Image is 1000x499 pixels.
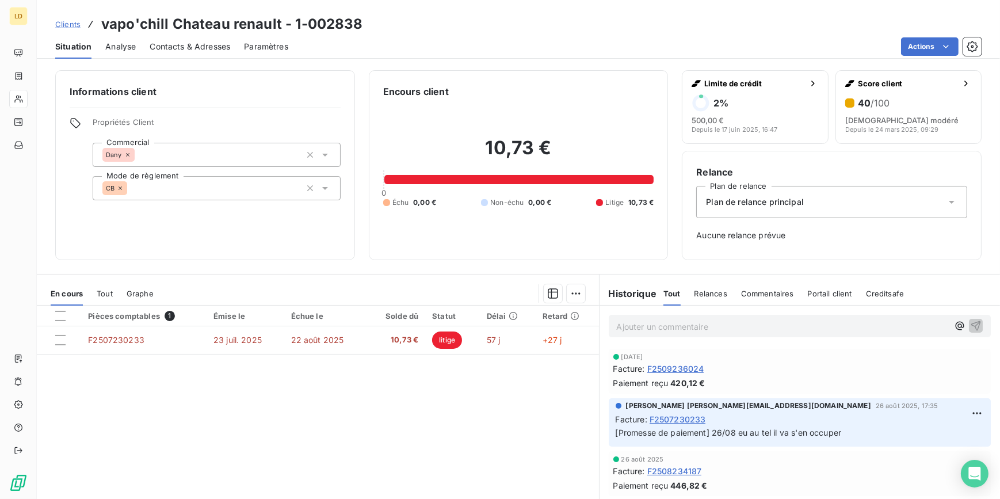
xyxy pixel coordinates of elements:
span: F2507230233 [650,413,706,425]
span: Propriétés Client [93,117,341,134]
span: 22 août 2025 [291,335,344,345]
span: Échu [392,197,409,208]
span: [DEMOGRAPHIC_DATA] modéré [845,116,959,125]
span: 23 juil. 2025 [213,335,262,345]
span: [PERSON_NAME] [PERSON_NAME][EMAIL_ADDRESS][DOMAIN_NAME] [626,401,871,411]
h6: Relance [696,165,967,179]
span: F2507230233 [88,335,144,345]
span: 0,00 € [528,197,551,208]
span: Depuis le 24 mars 2025, 09:29 [845,126,939,133]
span: [DATE] [621,353,643,360]
span: Portail client [808,289,852,298]
div: LD [9,7,28,25]
div: Pièces comptables [88,311,200,321]
h3: vapo'chill Chateau renault - 1-002838 [101,14,363,35]
button: Score client40/100[DEMOGRAPHIC_DATA] modéréDepuis le 24 mars 2025, 09:29 [835,70,982,144]
span: Plan de relance principal [706,196,804,208]
div: Solde dû [374,311,418,321]
span: 446,82 € [670,479,707,492]
span: Relances [694,289,727,298]
span: Contacts & Adresses [150,41,230,52]
button: Limite de crédit2%500,00 €Depuis le 17 juin 2025, 16:47 [682,70,828,144]
span: [Promesse de paiement] 26/08 eu au tel il va s'en occuper [616,428,842,437]
span: +27 j [543,335,562,345]
button: Actions [901,37,959,56]
span: 0 [381,188,386,197]
span: Paiement reçu [613,377,669,389]
span: Dany [106,151,122,158]
h6: Historique [600,287,657,300]
span: /100 [871,97,890,109]
img: Logo LeanPay [9,474,28,492]
span: 26 août 2025 [621,456,664,463]
span: 26 août 2025, 17:35 [876,402,938,409]
span: Limite de crédit [704,79,803,88]
span: 0,00 € [413,197,436,208]
span: Depuis le 17 juin 2025, 16:47 [692,126,777,133]
span: Non-échu [490,197,524,208]
span: Situation [55,41,91,52]
div: Open Intercom Messenger [961,460,988,487]
span: Clients [55,20,81,29]
span: Tout [663,289,681,298]
h6: Encours client [383,85,449,98]
h6: 40 [858,97,890,109]
span: Aucune relance prévue [696,230,967,241]
span: Score client [858,79,957,88]
span: 57 j [487,335,501,345]
h6: 2 % [713,97,728,109]
span: F2509236024 [647,363,704,375]
span: F2508234187 [647,465,702,477]
span: 10,73 € [374,334,418,346]
span: CB [106,185,114,192]
span: Commentaires [741,289,794,298]
span: Graphe [127,289,154,298]
span: Facture : [616,413,647,425]
input: Ajouter une valeur [135,150,144,160]
span: 500,00 € [692,116,724,125]
div: Émise le [213,311,277,321]
span: En cours [51,289,83,298]
h2: 10,73 € [383,136,654,171]
span: Litige [605,197,624,208]
span: Creditsafe [866,289,904,298]
div: Délai [487,311,529,321]
h6: Informations client [70,85,341,98]
span: 1 [165,311,175,321]
div: Retard [543,311,592,321]
span: Analyse [105,41,136,52]
span: 10,73 € [628,197,654,208]
a: Clients [55,18,81,30]
span: Paiement reçu [613,479,669,492]
span: Facture : [613,465,645,477]
span: Tout [97,289,113,298]
span: 420,12 € [670,377,705,389]
input: Ajouter une valeur [127,183,136,193]
div: Statut [432,311,473,321]
div: Échue le [291,311,360,321]
span: Paramètres [244,41,288,52]
span: Facture : [613,363,645,375]
span: litige [432,332,462,349]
